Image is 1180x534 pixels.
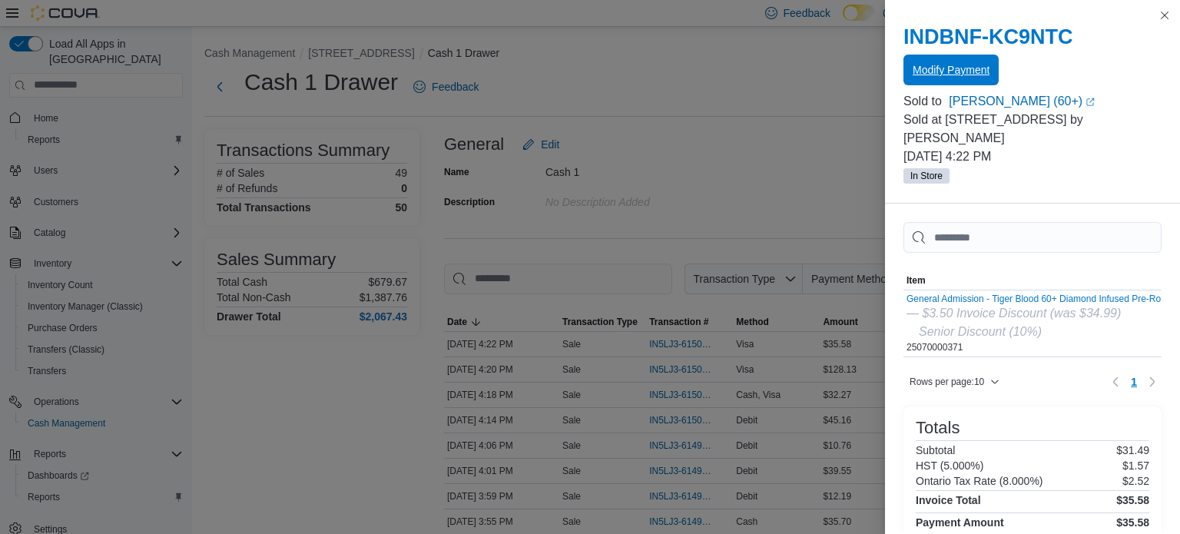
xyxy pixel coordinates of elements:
button: Modify Payment [903,55,999,85]
div: Sold to [903,92,946,111]
p: Sold at [STREET_ADDRESS] by [PERSON_NAME] [903,111,1162,148]
nav: Pagination for table: MemoryTable from EuiInMemoryTable [1106,370,1162,394]
h6: HST (5.000%) [916,459,983,472]
h6: Ontario Tax Rate (8.000%) [916,475,1043,487]
ul: Pagination for table: MemoryTable from EuiInMemoryTable [1125,370,1143,394]
button: Next page [1143,373,1162,391]
span: Rows per page : 10 [910,376,984,388]
button: Page 1 of 1 [1125,370,1143,394]
p: $2.52 [1122,475,1149,487]
p: $31.49 [1116,444,1149,456]
button: Rows per page:10 [903,373,1006,391]
h6: Subtotal [916,444,955,456]
h4: $35.58 [1116,494,1149,506]
h2: INDBNF-KC9NTC [903,25,1162,49]
h4: Invoice Total [916,494,981,506]
h4: $35.58 [1116,516,1149,529]
h4: Payment Amount [916,516,1004,529]
span: Item [907,274,926,287]
input: This is a search bar. As you type, the results lower in the page will automatically filter. [903,222,1162,253]
span: 1 [1131,374,1137,390]
span: Modify Payment [913,62,989,78]
button: Close this dialog [1155,6,1174,25]
svg: External link [1086,98,1095,107]
p: [DATE] 4:22 PM [903,148,1162,166]
span: In Store [910,169,943,183]
p: $1.57 [1122,459,1149,472]
a: [PERSON_NAME] (60+)External link [949,92,1162,111]
i: Senior Discount (10%) [919,325,1042,338]
h3: Totals [916,419,960,437]
button: Previous page [1106,373,1125,391]
span: In Store [903,168,950,184]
